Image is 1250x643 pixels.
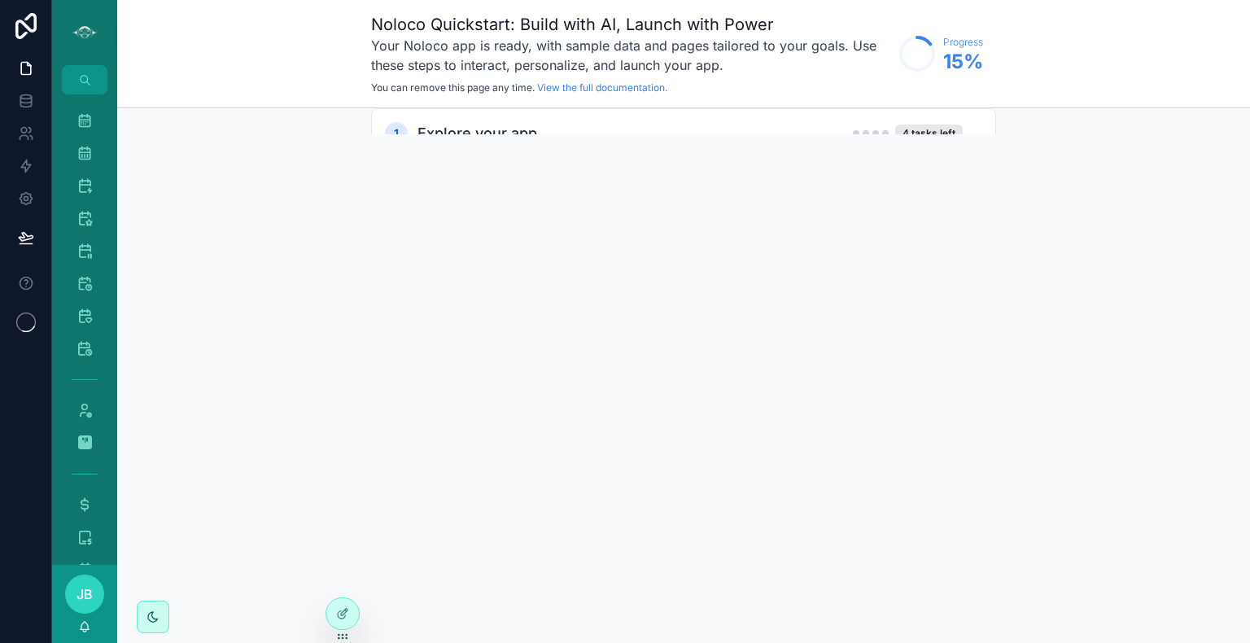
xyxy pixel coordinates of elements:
[943,49,983,75] span: 15 %
[76,584,93,604] span: JB
[943,36,983,49] span: Progress
[371,13,891,36] h1: Noloco Quickstart: Build with AI, Launch with Power
[72,20,98,46] img: App logo
[371,36,891,75] h3: Your Noloco app is ready, with sample data and pages tailored to your goals. Use these steps to i...
[537,81,667,94] a: View the full documentation.
[371,81,535,94] span: You can remove this page any time.
[52,94,117,565] div: scrollable content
